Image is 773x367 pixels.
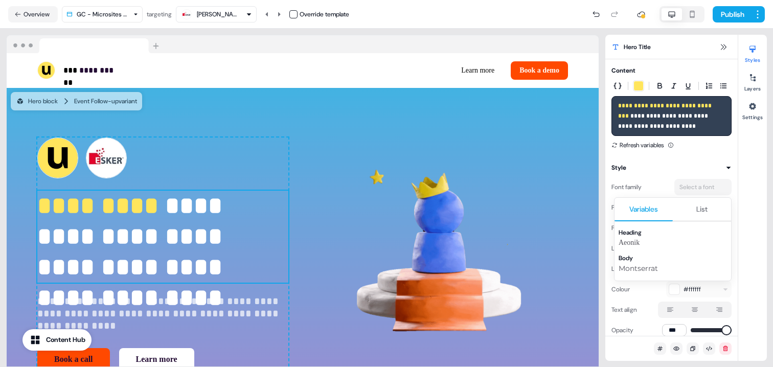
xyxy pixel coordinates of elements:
[615,251,731,277] button: BodyMontserrat
[615,225,731,251] button: HeadingAeonik
[619,253,727,263] span: Body
[619,263,727,273] span: Montserrat
[629,204,658,214] span: Variables
[696,204,708,214] span: List
[619,238,727,248] span: Aeonik
[619,227,727,238] span: Heading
